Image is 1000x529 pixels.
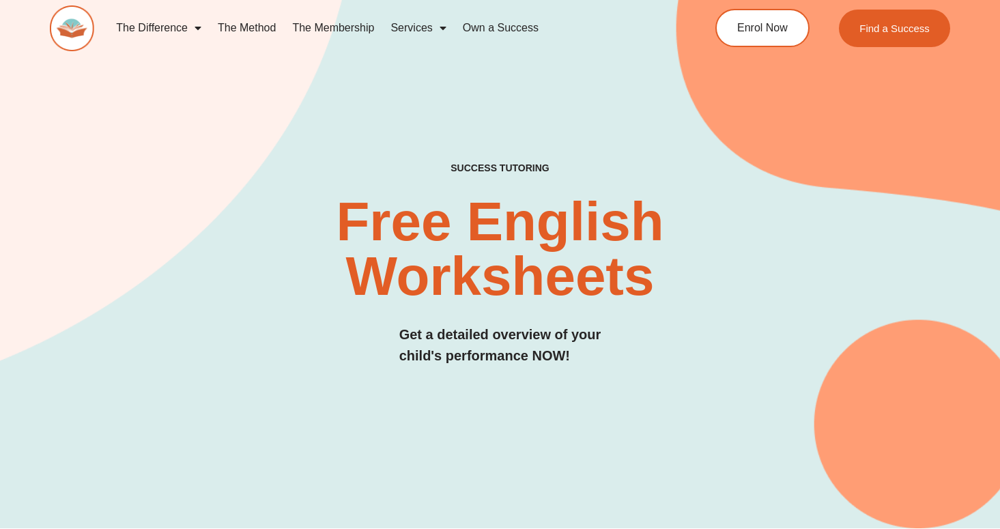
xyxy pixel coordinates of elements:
[737,23,788,33] span: Enrol Now
[203,195,797,304] h2: Free English Worksheets​
[859,23,930,33] span: Find a Success
[399,324,601,367] h3: Get a detailed overview of your child's performance NOW!
[455,12,547,44] a: Own a Success
[715,9,810,47] a: Enrol Now
[382,12,454,44] a: Services
[210,12,284,44] a: The Method
[367,162,633,174] h4: SUCCESS TUTORING​
[284,12,382,44] a: The Membership
[108,12,663,44] nav: Menu
[108,12,210,44] a: The Difference
[839,10,950,47] a: Find a Success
